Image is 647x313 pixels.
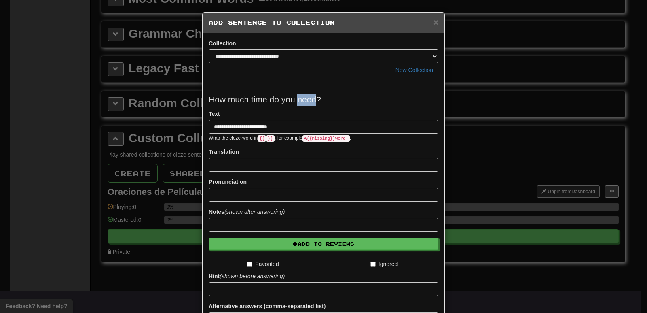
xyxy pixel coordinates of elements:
[266,135,275,142] code: }}
[433,17,438,27] span: ×
[258,135,266,142] code: {{
[209,302,326,310] label: Alternative answers (comma-separated list)
[370,262,376,267] input: Ignored
[302,135,350,142] code: A {{ missing }} word.
[209,94,438,106] p: How much time do you need?
[209,272,285,280] label: Hint
[209,208,285,216] label: Notes
[209,135,351,141] small: Wrap the cloze-word in , for example .
[390,63,438,77] button: New Collection
[209,238,438,250] button: Add to Reviews
[224,209,285,215] em: (shown after answering)
[433,18,438,26] button: Close
[209,148,239,156] label: Translation
[209,19,438,27] h5: Add Sentence to Collection
[247,260,279,268] label: Favorited
[209,110,220,118] label: Text
[247,262,252,267] input: Favorited
[220,273,285,279] em: (shown before answering)
[209,178,247,186] label: Pronunciation
[370,260,398,268] label: Ignored
[209,39,236,47] label: Collection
